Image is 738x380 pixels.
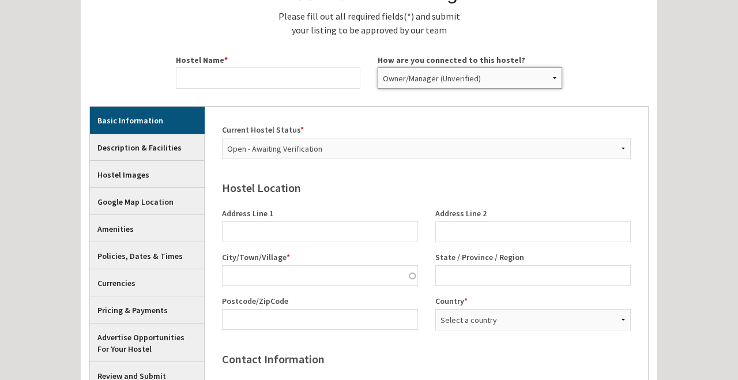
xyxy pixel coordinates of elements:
label: City/Town/Village [222,251,418,264]
label: Hostel Name [176,54,360,66]
h5: Hostel Location [213,180,639,196]
a: Advertise OpportunitiesFor Your Hostel [90,323,204,362]
span: This field is required. [300,125,304,135]
a: Currencies [90,269,204,296]
a: Hostel Images [90,161,204,187]
p: Please fill out all required fields(*) and submit your listing to be approved by our team [89,9,649,37]
label: Address Line 2 [435,208,631,220]
span: This field is required. [464,296,468,306]
a: Pricing & Payments [90,296,204,323]
label: Country [435,295,631,307]
label: Address Line 1 [222,208,418,220]
label: State / Province / Region [435,251,631,264]
a: Basic Information [90,107,205,133]
a: Amenities [90,215,204,242]
span: This field is required. [224,55,228,65]
label: Current Hostel Status [222,124,631,136]
label: How are you connected to this hostel? [378,54,562,66]
label: Postcode/ZipCode [222,295,418,307]
h5: Contact Information [213,351,639,367]
a: Google Map Location [90,188,204,215]
a: Description & Facilities [90,134,204,160]
span: This field is required. [287,252,290,262]
a: Policies, Dates & Times [90,242,204,269]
